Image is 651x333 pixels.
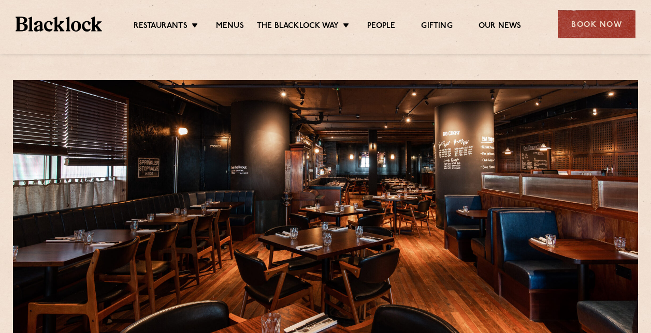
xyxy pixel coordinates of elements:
[134,21,187,33] a: Restaurants
[558,10,635,38] div: Book Now
[16,17,102,31] img: BL_Textured_Logo-footer-cropped.svg
[421,21,452,33] a: Gifting
[367,21,395,33] a: People
[479,21,522,33] a: Our News
[216,21,244,33] a: Menus
[257,21,339,33] a: The Blacklock Way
